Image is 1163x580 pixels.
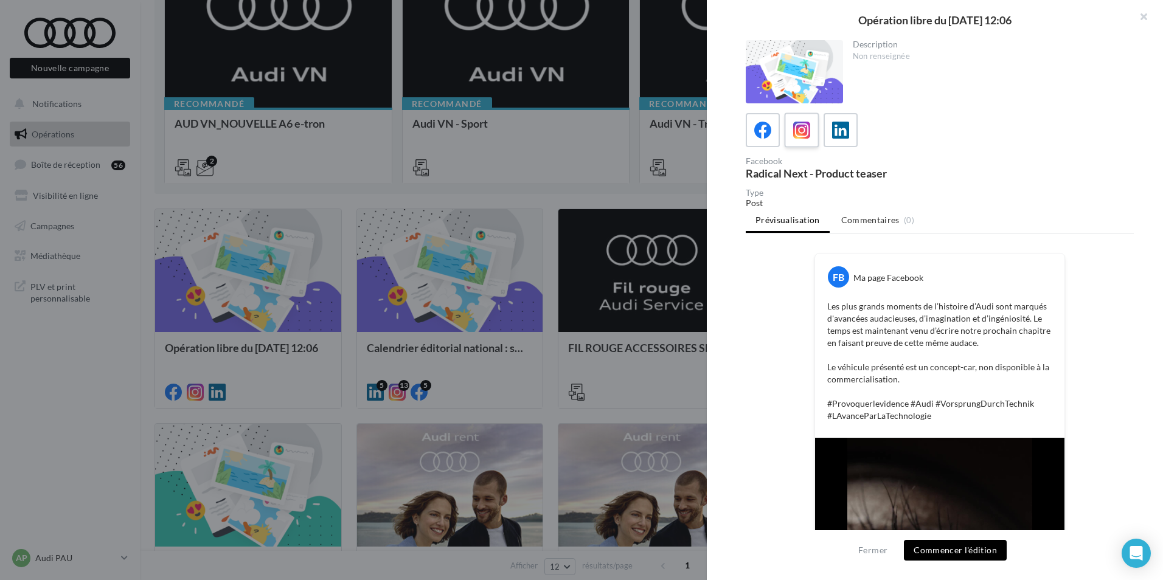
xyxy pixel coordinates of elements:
div: Non renseignée [853,51,1125,62]
button: Fermer [853,543,892,558]
p: Les plus grands moments de l’histoire d’Audi sont marqués d'avancées audacieuses, d’imagination e... [827,300,1052,422]
span: Commentaires [841,214,900,226]
span: (0) [904,215,914,225]
div: Facebook [746,157,935,165]
div: Ma page Facebook [853,272,923,284]
div: Post [746,197,1134,209]
div: Open Intercom Messenger [1122,539,1151,568]
div: Radical Next - Product teaser [746,168,935,179]
div: FB [828,266,849,288]
button: Commencer l'édition [904,540,1007,561]
div: Type [746,188,1134,197]
div: Description [853,40,1125,49]
div: Opération libre du [DATE] 12:06 [726,15,1144,26]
